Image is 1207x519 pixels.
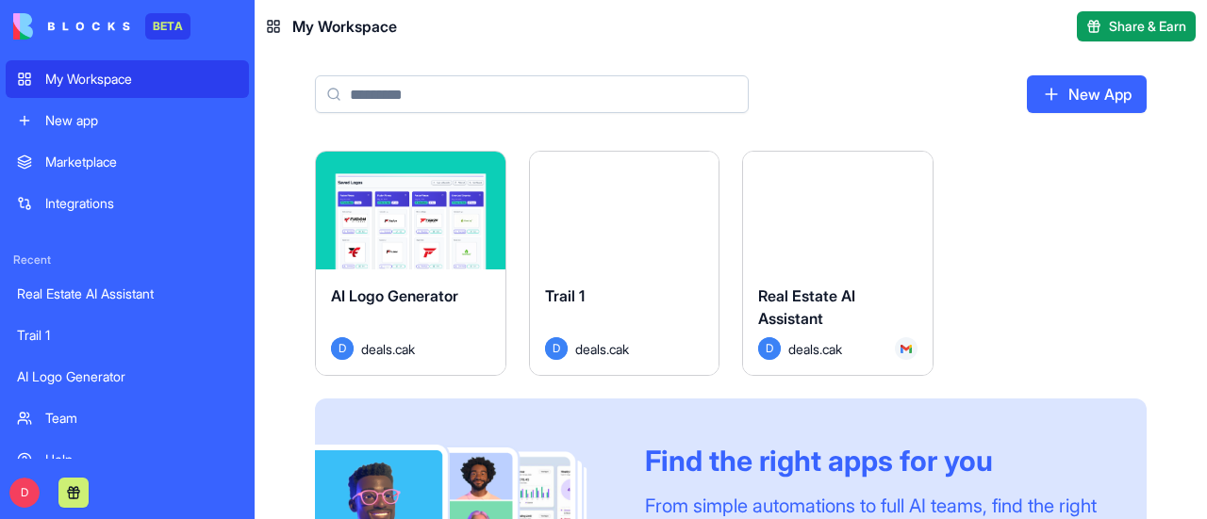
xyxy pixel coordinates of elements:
[901,343,912,354] img: Gmail_trouth.svg
[545,286,585,305] span: Trail 1
[6,358,249,396] a: AI Logo Generator
[6,185,249,222] a: Integrations
[361,339,415,359] span: deals.cak
[45,153,238,171] div: Marketplace
[9,478,40,508] span: D
[758,286,855,328] span: Real Estate AI Assistant
[6,441,249,478] a: Help
[45,409,238,428] div: Team
[6,143,249,181] a: Marketplace
[6,399,249,437] a: Team
[1027,75,1147,113] a: New App
[331,286,458,305] span: AI Logo Generator
[315,151,506,376] a: AI Logo GeneratorDdeals.cak
[6,275,249,313] a: Real Estate AI Assistant
[45,194,238,213] div: Integrations
[6,102,249,139] a: New app
[292,15,397,38] span: My Workspace
[13,13,130,40] img: logo
[45,70,238,89] div: My Workspace
[788,339,842,359] span: deals.cak
[758,337,781,360] span: D
[17,326,238,345] div: Trail 1
[145,13,190,40] div: BETA
[45,450,238,469] div: Help
[6,60,249,98] a: My Workspace
[17,367,238,386] div: AI Logo Generator
[17,284,238,303] div: Real Estate AI Assistant
[45,111,238,130] div: New app
[645,444,1101,478] div: Find the right apps for you
[6,316,249,354] a: Trail 1
[13,13,190,40] a: BETA
[742,151,934,376] a: Real Estate AI AssistantDdeals.cak
[1109,17,1186,36] span: Share & Earn
[575,339,629,359] span: deals.cak
[529,151,720,376] a: Trail 1Ddeals.cak
[331,337,354,360] span: D
[6,252,249,268] span: Recent
[1077,11,1196,41] button: Share & Earn
[545,337,568,360] span: D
